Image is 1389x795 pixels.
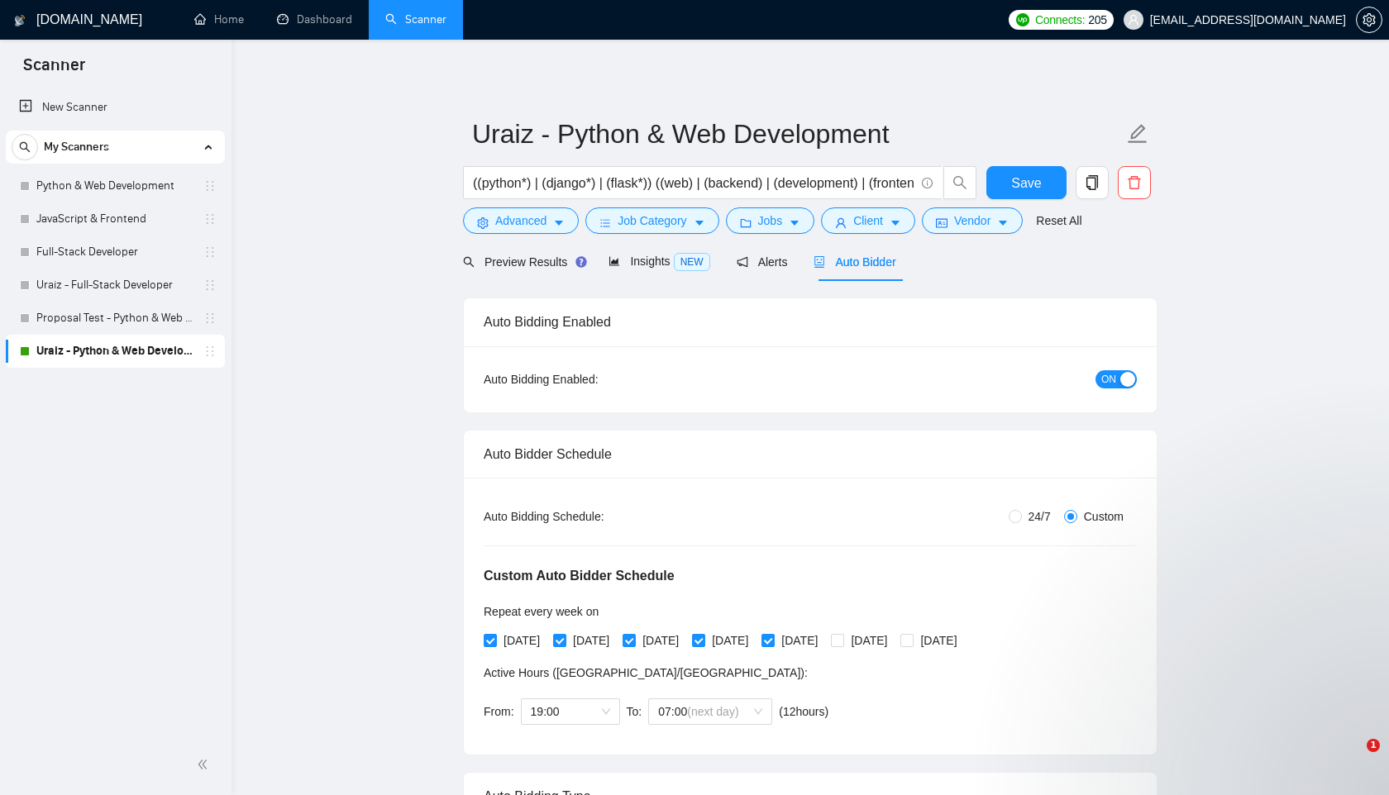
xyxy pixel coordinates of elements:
[922,207,1023,234] button: idcardVendorcaret-down
[1127,123,1148,145] span: edit
[585,207,718,234] button: barsJob Categorycaret-down
[694,217,705,229] span: caret-down
[477,217,489,229] span: setting
[531,699,610,724] span: 19:00
[814,256,825,268] span: robot
[495,212,547,230] span: Advanced
[197,756,213,773] span: double-left
[484,507,701,526] div: Auto Bidding Schedule:
[36,302,193,335] a: Proposal Test - Python & Web Development
[1367,739,1380,752] span: 1
[574,255,589,269] div: Tooltip anchor
[599,217,611,229] span: bars
[821,207,915,234] button: userClientcaret-down
[1128,14,1139,26] span: user
[1016,13,1029,26] img: upwork-logo.png
[726,207,815,234] button: folderJobscaret-down
[705,631,755,650] span: [DATE]
[853,212,883,230] span: Client
[484,705,514,718] span: From:
[14,7,26,34] img: logo
[997,217,1009,229] span: caret-down
[36,335,193,368] a: Uraiz - Python & Web Development
[1333,739,1372,778] iframe: Intercom live chat
[890,217,901,229] span: caret-down
[6,131,225,368] li: My Scanners
[1011,173,1041,193] span: Save
[463,255,582,269] span: Preview Results
[6,91,225,124] li: New Scanner
[473,173,914,193] input: Search Freelance Jobs...
[10,53,98,88] span: Scanner
[484,370,701,388] div: Auto Bidding Enabled:
[922,178,933,188] span: info-circle
[553,217,565,229] span: caret-down
[1357,13,1382,26] span: setting
[986,166,1067,199] button: Save
[36,169,193,202] a: Python & Web Development
[609,255,709,268] span: Insights
[609,255,620,267] span: area-chart
[779,705,828,718] span: ( 12 hours)
[1088,11,1106,29] span: 205
[12,134,38,160] button: search
[954,212,990,230] span: Vendor
[203,245,217,259] span: holder
[463,256,475,268] span: search
[1022,507,1057,526] span: 24/7
[484,566,675,586] h5: Custom Auto Bidder Schedule
[277,12,352,26] a: dashboardDashboard
[1076,166,1109,199] button: copy
[789,217,800,229] span: caret-down
[658,699,762,724] span: 07:00
[36,269,193,302] a: Uraiz - Full-Stack Developer
[740,217,752,229] span: folder
[1119,175,1150,190] span: delete
[385,12,446,26] a: searchScanner
[472,113,1124,155] input: Scanner name...
[203,312,217,325] span: holder
[566,631,616,650] span: [DATE]
[36,202,193,236] a: JavaScript & Frontend
[835,217,847,229] span: user
[944,175,976,190] span: search
[687,705,738,718] span: (next day)
[1118,166,1151,199] button: delete
[844,631,894,650] span: [DATE]
[44,131,109,164] span: My Scanners
[12,141,37,153] span: search
[203,345,217,358] span: holder
[484,431,1137,478] div: Auto Bidder Schedule
[1101,370,1116,388] span: ON
[203,278,217,292] span: holder
[627,705,642,718] span: To:
[636,631,685,650] span: [DATE]
[674,253,710,271] span: NEW
[758,212,783,230] span: Jobs
[36,236,193,269] a: Full-Stack Developer
[194,12,244,26] a: homeHome
[484,666,808,679] span: Active Hours ( [GEOGRAPHIC_DATA]/[GEOGRAPHIC_DATA] ):
[484,298,1137,345] div: Auto Bidding Enabled
[737,256,748,268] span: notification
[1036,212,1081,230] a: Reset All
[19,91,212,124] a: New Scanner
[775,631,824,650] span: [DATE]
[1356,13,1382,26] a: setting
[497,631,547,650] span: [DATE]
[484,605,599,618] span: Repeat every week on
[914,631,963,650] span: [DATE]
[463,207,579,234] button: settingAdvancedcaret-down
[737,255,788,269] span: Alerts
[1035,11,1085,29] span: Connects:
[1076,175,1108,190] span: copy
[814,255,895,269] span: Auto Bidder
[203,212,217,226] span: holder
[943,166,976,199] button: search
[203,179,217,193] span: holder
[936,217,947,229] span: idcard
[618,212,686,230] span: Job Category
[1356,7,1382,33] button: setting
[1077,507,1130,526] span: Custom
